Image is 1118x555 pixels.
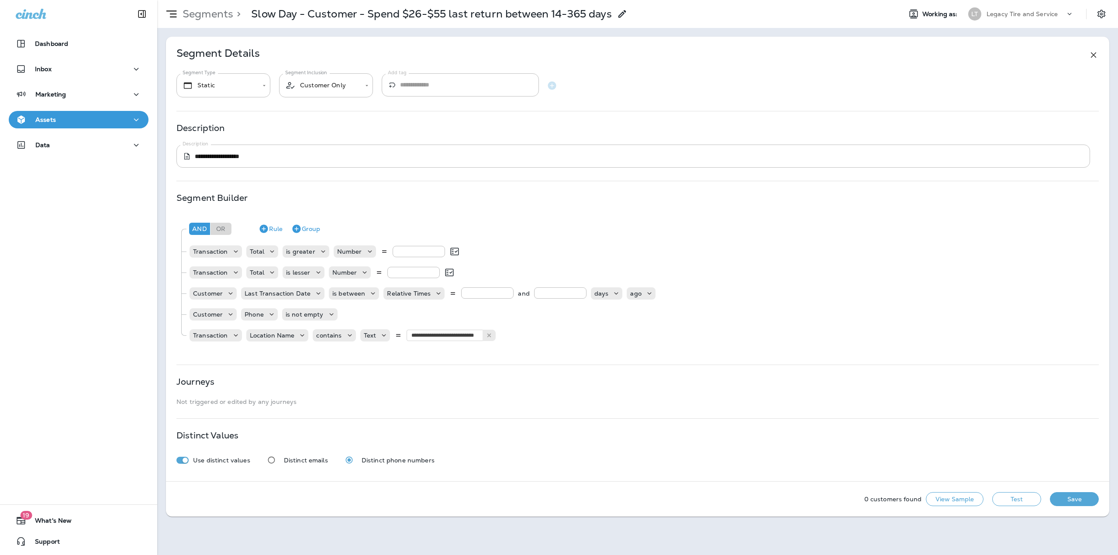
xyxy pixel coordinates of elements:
label: Add tag [388,69,407,76]
label: Segment Inclusion [285,69,327,76]
p: Phone [245,311,264,318]
span: Support [26,538,60,548]
button: 19What's New [9,512,148,529]
button: Support [9,533,148,550]
p: Assets [35,116,56,123]
p: Number [337,248,362,255]
p: Last Transaction Date [245,290,311,297]
p: Distinct Values [176,432,238,439]
p: Description [176,124,225,131]
button: View Sample [926,492,983,506]
button: Marketing [9,86,148,103]
button: Test [992,492,1041,506]
p: Number [332,269,357,276]
p: is greater [286,248,315,255]
span: Working as: [922,10,959,18]
p: Text [364,332,376,339]
p: contains [316,332,342,339]
div: Static [183,80,256,91]
button: Data [9,136,148,154]
p: Segment Builder [176,194,248,201]
p: Customer [193,290,223,297]
p: Legacy Tire and Service [987,10,1058,17]
button: Settings [1094,6,1109,22]
div: Or [210,223,231,235]
p: Relative Times [387,290,431,297]
div: Customer Only [285,80,359,91]
p: Distinct emails [284,457,328,464]
p: Inbox [35,65,52,72]
p: Total [250,269,265,276]
p: Customer [193,311,223,318]
p: ago [630,290,641,297]
button: Save [1050,492,1099,506]
p: Segment Details [176,50,260,60]
p: Data [35,141,50,148]
p: Marketing [35,91,66,98]
p: > [233,7,241,21]
p: Segments [179,7,233,21]
label: Description [183,141,208,147]
p: Journeys [176,378,214,385]
div: LT [968,7,981,21]
button: Assets [9,111,148,128]
p: Not triggered or edited by any journeys [176,398,1099,405]
p: Total [250,248,265,255]
p: Transaction [193,248,228,255]
label: Segment Type [183,69,215,76]
p: and [518,287,529,300]
button: Group [288,222,324,236]
p: Location Name [250,332,295,339]
p: is between [332,290,365,297]
p: Slow Day - Customer - Spend $26-$55 last return between 14-365 days [251,7,611,21]
button: Rule [255,222,286,236]
button: Inbox [9,60,148,78]
button: Dashboard [9,35,148,52]
span: 19 [20,511,32,520]
p: Transaction [193,269,228,276]
p: is not empty [286,311,324,318]
p: Dashboard [35,40,68,47]
p: Transaction [193,332,228,339]
p: Distinct phone numbers [362,457,435,464]
p: is lesser [286,269,310,276]
div: And [189,223,210,235]
p: Use distinct values [193,457,250,464]
p: days [594,290,609,297]
span: What's New [26,517,72,527]
button: Collapse Sidebar [130,5,154,23]
p: 0 customers found [864,496,921,503]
